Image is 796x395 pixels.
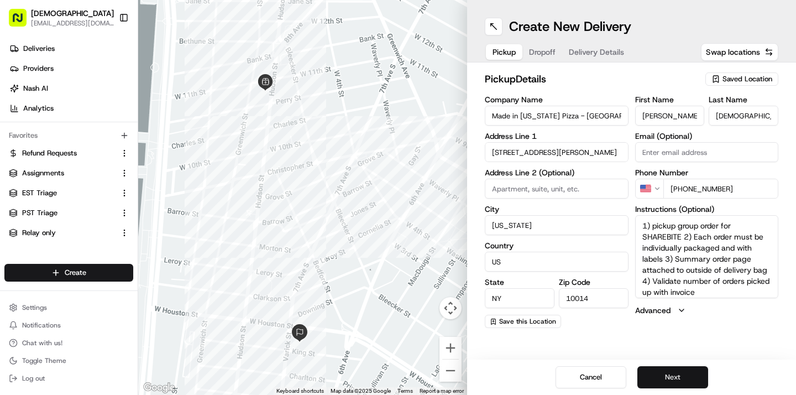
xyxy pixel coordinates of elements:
span: Nash AI [23,84,48,93]
button: Relay only [4,224,133,242]
a: Powered byPylon [78,244,134,253]
span: [DATE] [98,171,121,180]
label: Phone Number [635,169,779,176]
img: Nash [11,11,33,33]
label: Zip Code [559,278,629,286]
button: Notifications [4,318,133,333]
label: State [485,278,554,286]
button: Keyboard shortcuts [276,387,324,395]
button: Map camera controls [439,297,462,319]
button: [DEMOGRAPHIC_DATA][EMAIL_ADDRESS][DOMAIN_NAME] [4,4,114,31]
a: Providers [4,60,138,77]
div: We're available if you need us! [50,117,152,126]
a: Nash AI [4,80,138,97]
img: 1736555255976-a54dd68f-1ca7-489b-9aae-adbdc363a1c4 [11,106,31,126]
label: Company Name [485,96,629,103]
span: Knowledge Base [22,217,85,228]
input: Enter state [485,288,554,308]
div: Past conversations [11,144,74,153]
span: Delivery Details [569,46,624,58]
button: Cancel [556,366,626,388]
button: Swap locations [701,43,778,61]
label: Country [485,242,629,250]
div: 💻 [93,219,102,227]
a: 💻API Documentation [89,213,182,233]
button: EST Triage [4,184,133,202]
a: Report a map error [420,388,464,394]
textarea: 1) pickup group order for SHAREBITE 2) Each order must be individually packaged and with labels 3... [635,215,779,298]
input: Enter country [485,252,629,272]
span: Toggle Theme [22,356,66,365]
label: Email (Optional) [635,132,779,140]
a: EST Triage [9,188,116,198]
label: Address Line 1 [485,132,629,140]
label: First Name [635,96,705,103]
button: [EMAIL_ADDRESS][DOMAIN_NAME] [31,19,114,28]
a: 📗Knowledge Base [7,213,89,233]
a: Relay only [9,228,116,238]
button: Toggle Theme [4,353,133,368]
span: Pickup [493,46,516,58]
span: Providers [23,64,54,74]
span: Create [65,268,86,278]
span: Refund Requests [22,148,77,158]
img: Google [141,381,177,395]
div: Favorites [4,127,133,144]
span: Saved Location [722,74,772,84]
span: Save this Location [499,317,556,326]
label: Last Name [709,96,778,103]
div: 📗 [11,219,20,227]
h1: Create New Delivery [509,18,631,35]
img: Jeff Sasse [11,161,29,179]
button: Assignments [4,164,133,182]
input: Enter address [485,142,629,162]
span: • [92,171,96,180]
label: Instructions (Optional) [635,205,779,213]
span: Assignments [22,168,64,178]
span: [PERSON_NAME] [34,171,90,180]
span: Chat with us! [22,339,62,347]
span: Notifications [22,321,61,330]
label: City [485,205,629,213]
img: 8571987876998_91fb9ceb93ad5c398215_72.jpg [23,106,43,126]
input: Enter city [485,215,629,235]
span: Analytics [23,103,54,113]
button: Save this Location [485,315,561,328]
button: See all [171,142,201,155]
span: Pylon [110,245,134,253]
div: Start new chat [50,106,181,117]
input: Enter zip code [559,288,629,308]
button: [DEMOGRAPHIC_DATA] [31,8,114,19]
input: Apartment, suite, unit, etc. [485,179,629,199]
span: PST Triage [22,208,57,218]
input: Enter phone number [663,179,779,199]
button: Settings [4,300,133,315]
label: Address Line 2 (Optional) [485,169,629,176]
span: EST Triage [22,188,57,198]
a: Open this area in Google Maps (opens a new window) [141,381,177,395]
input: Enter last name [709,106,778,126]
button: Zoom in [439,337,462,359]
span: Dropoff [529,46,556,58]
input: Enter first name [635,106,705,126]
span: Settings [22,303,47,312]
a: PST Triage [9,208,116,218]
button: Chat with us! [4,335,133,351]
button: Advanced [635,305,779,316]
span: Swap locations [706,46,760,58]
span: Log out [22,374,45,383]
button: Saved Location [705,71,778,87]
button: Zoom out [439,360,462,382]
a: Assignments [9,168,116,178]
a: Deliveries [4,40,138,58]
a: Refund Requests [9,148,116,158]
img: 1736555255976-a54dd68f-1ca7-489b-9aae-adbdc363a1c4 [22,172,31,181]
span: Deliveries [23,44,55,54]
span: API Documentation [104,217,177,228]
span: Map data ©2025 Google [331,388,391,394]
h2: pickup Details [485,71,699,87]
button: Start new chat [188,109,201,122]
a: Terms (opens in new tab) [397,388,413,394]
